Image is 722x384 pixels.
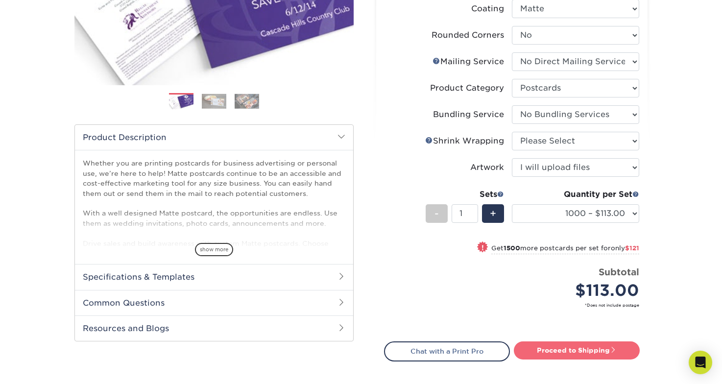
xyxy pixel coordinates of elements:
[434,206,439,221] span: -
[75,125,353,150] h2: Product Description
[392,302,639,308] small: *Does not include postage
[514,341,640,359] a: Proceed to Shipping
[430,82,504,94] div: Product Category
[504,244,520,252] strong: 1500
[512,189,639,200] div: Quantity per Set
[689,351,712,374] div: Open Intercom Messenger
[599,266,639,277] strong: Subtotal
[519,279,639,302] div: $113.00
[75,264,353,289] h2: Specifications & Templates
[426,189,504,200] div: Sets
[202,94,226,109] img: Postcards 02
[384,341,510,361] a: Chat with a Print Pro
[432,29,504,41] div: Rounded Corners
[490,206,496,221] span: +
[235,94,259,109] img: Postcards 03
[611,244,639,252] span: only
[425,135,504,147] div: Shrink Wrapping
[195,243,233,256] span: show more
[75,290,353,315] h2: Common Questions
[75,315,353,341] h2: Resources and Blogs
[433,109,504,120] div: Bundling Service
[491,244,639,254] small: Get more postcards per set for
[471,3,504,15] div: Coating
[625,244,639,252] span: $121
[169,94,193,111] img: Postcards 01
[433,56,504,68] div: Mailing Service
[470,162,504,173] div: Artwork
[83,158,345,278] p: Whether you are printing postcards for business advertising or personal use, we’re here to help! ...
[481,242,484,253] span: !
